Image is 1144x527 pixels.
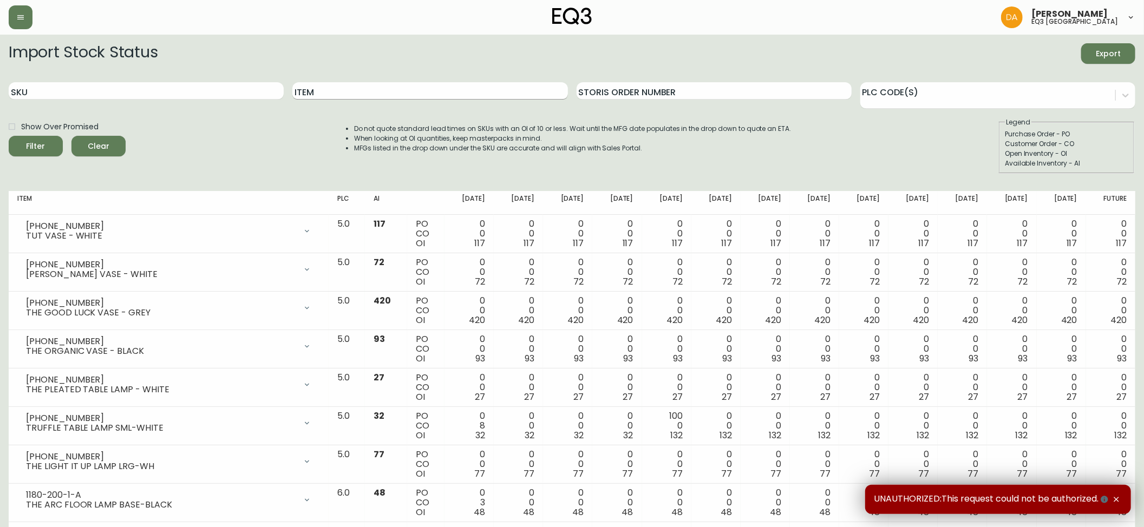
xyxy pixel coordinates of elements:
[769,429,781,442] span: 132
[568,314,584,326] span: 420
[9,136,63,156] button: Filter
[623,275,633,288] span: 72
[917,429,929,442] span: 132
[1116,237,1127,249] span: 117
[1017,467,1028,480] span: 77
[416,411,436,440] div: PO CO
[475,429,485,442] span: 32
[502,258,534,287] div: 0 0
[996,219,1028,248] div: 0 0
[700,411,732,440] div: 0 0
[374,333,385,345] span: 93
[1005,139,1128,149] div: Customer Order - CO
[848,258,880,287] div: 0 0
[601,258,633,287] div: 0 0
[1045,450,1077,479] div: 0 0
[26,221,296,231] div: [PHONE_NUMBER]
[26,337,296,346] div: [PHONE_NUMBER]
[374,410,384,422] span: 32
[869,467,880,480] span: 77
[874,493,1110,505] span: UNAUTHORIZED:This request could not be authorized.
[329,191,365,215] th: PLC
[474,237,485,249] span: 117
[1090,47,1127,61] span: Export
[700,488,732,517] div: 0 0
[475,275,485,288] span: 72
[601,334,633,364] div: 0 0
[700,258,732,287] div: 0 0
[26,423,296,433] div: TRUFFLE TABLE LAMP SML-WHITE
[502,488,534,517] div: 0 0
[26,298,296,308] div: [PHONE_NUMBER]
[524,467,534,480] span: 77
[1005,159,1128,168] div: Available Inventory - AI
[1086,191,1135,215] th: Future
[1095,334,1127,364] div: 0 0
[848,219,880,248] div: 0 0
[1017,237,1028,249] span: 117
[820,237,831,249] span: 117
[1005,117,1031,127] legend: Legend
[821,352,831,365] span: 93
[1110,314,1127,326] span: 420
[475,391,485,403] span: 27
[26,346,296,356] div: THE ORGANIC VASE - BLACK
[765,314,781,326] span: 420
[996,334,1028,364] div: 0 0
[354,134,792,143] li: When looking at OI quantities, keep masterpacks in mind.
[672,391,683,403] span: 27
[996,296,1028,325] div: 0 0
[938,191,987,215] th: [DATE]
[721,467,732,480] span: 77
[1045,334,1077,364] div: 0 0
[17,258,320,281] div: [PHONE_NUMBER][PERSON_NAME] VASE - WHITE
[26,231,296,241] div: TUT VASE - WHITE
[21,121,99,133] span: Show Over Promised
[573,467,584,480] span: 77
[790,191,839,215] th: [DATE]
[416,296,436,325] div: PO CO
[919,275,929,288] span: 72
[848,296,880,325] div: 0 0
[17,296,320,320] div: [PHONE_NUMBER]THE GOOD LUCK VASE - GREY
[524,237,534,249] span: 117
[475,352,485,365] span: 93
[673,352,683,365] span: 93
[552,296,584,325] div: 0 0
[672,237,683,249] span: 117
[771,275,781,288] span: 72
[749,296,781,325] div: 0 0
[26,490,296,500] div: 1180-200-1-A
[416,334,436,364] div: PO CO
[670,429,683,442] span: 132
[617,314,633,326] span: 420
[365,191,407,215] th: AI
[963,314,979,326] span: 420
[722,275,732,288] span: 72
[1012,314,1028,326] span: 420
[1045,219,1077,248] div: 0 0
[525,352,534,365] span: 93
[946,450,978,479] div: 0 0
[80,140,117,153] span: Clear
[416,275,425,288] span: OI
[552,488,584,517] div: 0 0
[17,219,320,243] div: [PHONE_NUMBER]TUT VASE - WHITE
[26,413,296,423] div: [PHONE_NUMBER]
[651,488,683,517] div: 0 0
[624,352,633,365] span: 93
[651,258,683,287] div: 0 0
[17,334,320,358] div: [PHONE_NUMBER]THE ORGANIC VASE - BLACK
[946,334,978,364] div: 0 0
[453,411,485,440] div: 0 8
[453,334,485,364] div: 0 0
[888,191,938,215] th: [DATE]
[814,314,831,326] span: 420
[996,373,1028,402] div: 0 0
[919,352,929,365] span: 93
[867,429,880,442] span: 132
[848,334,880,364] div: 0 0
[1001,6,1023,28] img: dd1a7e8db21a0ac8adbf82b84ca05374
[820,275,831,288] span: 72
[502,373,534,402] div: 0 0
